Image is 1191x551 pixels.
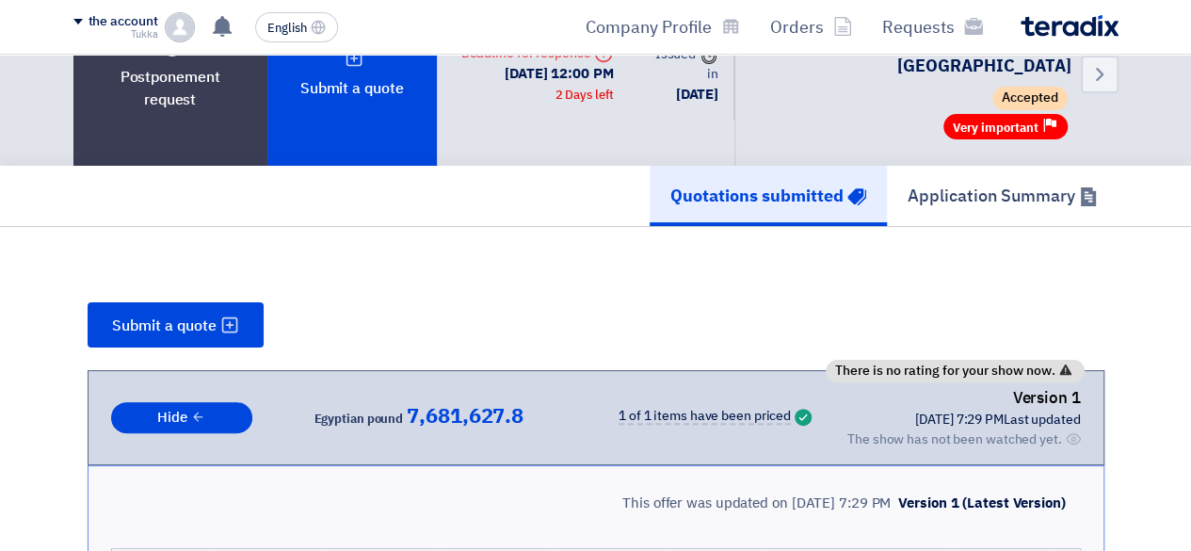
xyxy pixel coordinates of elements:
font: Orders [770,14,824,40]
font: Very important [953,119,1038,137]
font: 2 Days left [555,86,613,104]
button: English [255,12,338,42]
font: Egyptian pound [314,410,403,428]
font: This offer was updated on [DATE] 7:29 PM [622,493,891,513]
a: Application Summary [887,166,1119,226]
font: English [267,19,307,37]
a: Requests [867,5,998,49]
button: Submit a quote [88,302,264,348]
font: Version 1 [1012,386,1080,410]
button: Hide [111,402,252,433]
font: Hide [157,407,187,428]
font: Accepted [1002,89,1058,108]
font: Issued in [655,44,718,84]
font: Submit a quote [112,315,217,337]
font: Version 1 (Latest Version) [898,493,1065,513]
font: Tukka [131,26,158,42]
font: There is no rating for your show now. [835,361,1055,381]
font: [DATE] 7:29 PM [915,410,1004,429]
font: 1 of 1 items have been priced [619,406,791,426]
font: the account [89,11,158,31]
font: [DATE] 12:00 PM [505,63,614,84]
font: Quotations submitted [670,183,844,208]
img: Teradix logo [1021,15,1119,37]
font: The show has not been watched yet. [847,429,1062,449]
h5: VOLKSWAGEN new Tayron Launching Event at Azha [758,6,1071,77]
img: profile_test.png [165,12,195,42]
a: Orders [755,5,867,49]
font: [DATE] [676,84,718,105]
font: 7,681,627.8 [407,400,523,431]
font: Postponement request [121,66,220,111]
font: Submit a quote [300,77,404,100]
font: Requests [882,14,955,40]
font: Company Profile [586,14,712,40]
font: Application Summary [908,183,1075,208]
a: Quotations submitted [650,166,887,226]
font: Last updated [1004,410,1081,429]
